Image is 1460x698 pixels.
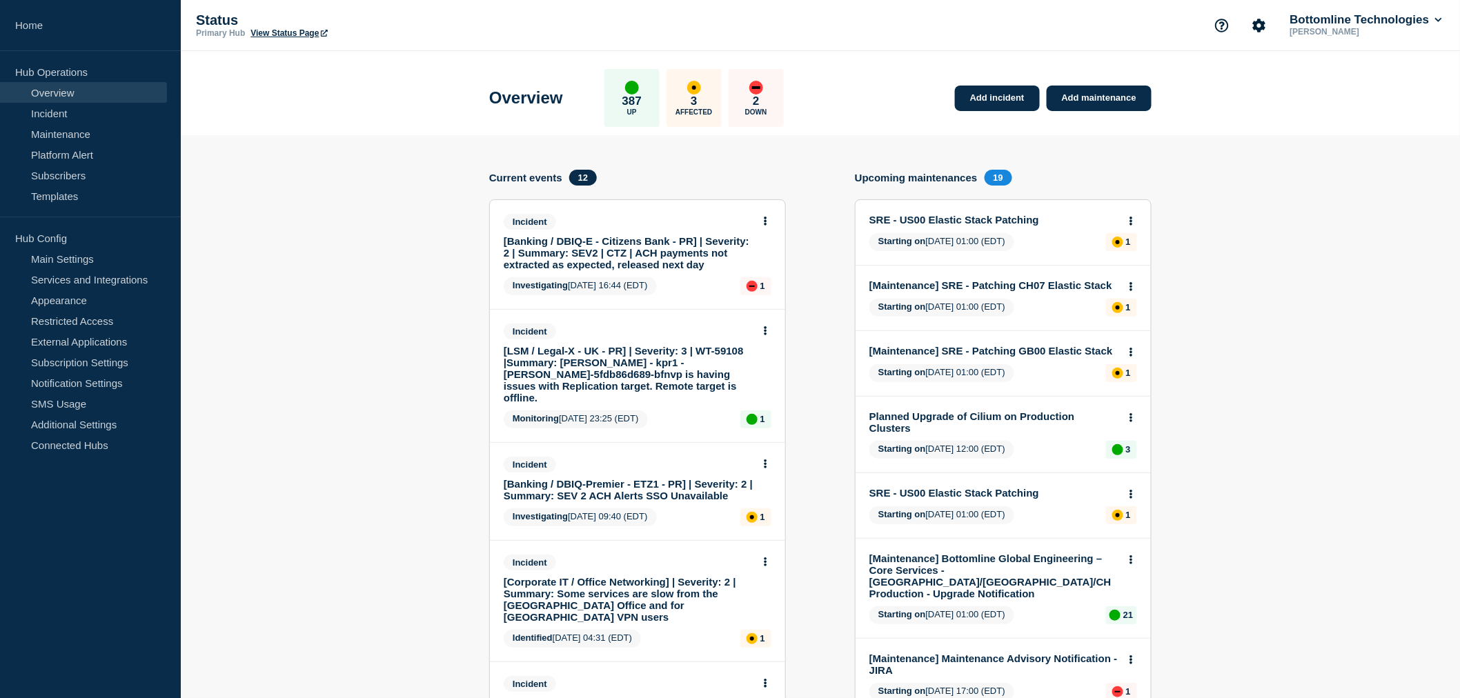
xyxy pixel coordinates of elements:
button: Account settings [1245,11,1274,40]
span: [DATE] 01:00 (EDT) [869,299,1014,317]
span: [DATE] 23:25 (EDT) [504,410,648,428]
a: [LSM / Legal-X - UK - PR] | Severity: 3 | WT-59108 |Summary: [PERSON_NAME] - kpr1 - [PERSON_NAME]... [504,345,753,403]
div: affected [1112,368,1123,379]
a: Add incident [955,86,1040,111]
p: 1 [760,414,765,424]
div: down [1112,686,1123,697]
div: affected [1112,302,1123,313]
p: 3 [691,94,697,108]
p: Affected [675,108,712,116]
h4: Current events [489,172,562,183]
div: up [1109,610,1121,621]
span: Investigating [513,511,568,521]
div: affected [747,512,758,523]
span: Incident [504,676,556,692]
span: Starting on [878,609,926,619]
div: down [749,81,763,94]
div: affected [1112,237,1123,248]
span: Starting on [878,443,926,454]
a: [Maintenance] SRE - Patching GB00 Elastic Stack [869,345,1118,357]
p: [PERSON_NAME] [1288,27,1431,37]
div: down [747,281,758,292]
span: Starting on [878,509,926,519]
a: View Status Page [250,28,327,38]
p: 1 [1126,368,1131,378]
a: SRE - US00 Elastic Stack Patching [869,214,1118,226]
a: [Banking / DBIQ-E - Citizens Bank - PR] | Severity: 2 | Summary: SEV2 | CTZ | ACH payments not ex... [504,235,753,270]
h4: Upcoming maintenances [855,172,978,183]
span: [DATE] 12:00 (EDT) [869,441,1014,459]
span: Incident [504,555,556,570]
p: 1 [1126,237,1131,247]
span: Incident [504,457,556,472]
div: up [1112,444,1123,455]
p: 1 [1126,510,1131,520]
p: 1 [760,633,765,644]
p: 2 [753,94,759,108]
a: [Maintenance] SRE - Patching CH07 Elastic Stack [869,279,1118,291]
span: [DATE] 09:40 (EDT) [504,508,657,526]
p: Status [196,12,472,28]
span: [DATE] 01:00 (EDT) [869,233,1014,251]
div: affected [747,633,758,644]
a: [Maintenance] Bottomline Global Engineering – Core Services - [GEOGRAPHIC_DATA]/[GEOGRAPHIC_DATA]... [869,552,1118,599]
span: 19 [985,170,1012,186]
a: Add maintenance [1047,86,1152,111]
a: [Maintenance] Maintenance Advisory Notification - JIRA [869,652,1118,676]
a: [Corporate IT / Office Networking] | Severity: 2 | Summary: Some services are slow from the [GEOG... [504,576,753,623]
div: affected [687,81,701,94]
span: Starting on [878,236,926,246]
button: Bottomline Technologies [1288,13,1445,27]
span: [DATE] 01:00 (EDT) [869,364,1014,382]
span: Monitoring [513,413,559,423]
span: Investigating [513,280,568,290]
div: up [625,81,639,94]
span: Starting on [878,367,926,377]
span: [DATE] 04:31 (EDT) [504,630,641,648]
span: Identified [513,632,553,643]
a: Planned Upgrade of Cilium on Production Clusters [869,410,1118,434]
p: 1 [760,512,765,522]
p: 3 [1126,444,1131,455]
h1: Overview [489,88,563,108]
p: Down [745,108,767,116]
span: [DATE] 01:00 (EDT) [869,506,1014,524]
a: [Banking / DBIQ-Premier - ETZ1 - PR] | Severity: 2 | Summary: SEV 2 ACH Alerts SSO Unavailable [504,478,753,501]
span: Incident [504,323,556,339]
button: Support [1207,11,1236,40]
p: 387 [622,94,642,108]
p: 1 [760,281,765,291]
span: [DATE] 01:00 (EDT) [869,606,1014,624]
p: Primary Hub [196,28,245,38]
span: 12 [569,170,597,186]
p: 1 [1126,686,1131,697]
p: 21 [1123,610,1133,620]
span: Starting on [878,686,926,696]
p: 1 [1126,302,1131,312]
p: Up [627,108,637,116]
span: Incident [504,214,556,230]
span: Starting on [878,301,926,312]
a: SRE - US00 Elastic Stack Patching [869,487,1118,499]
div: up [747,414,758,425]
div: affected [1112,510,1123,521]
span: [DATE] 16:44 (EDT) [504,277,657,295]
